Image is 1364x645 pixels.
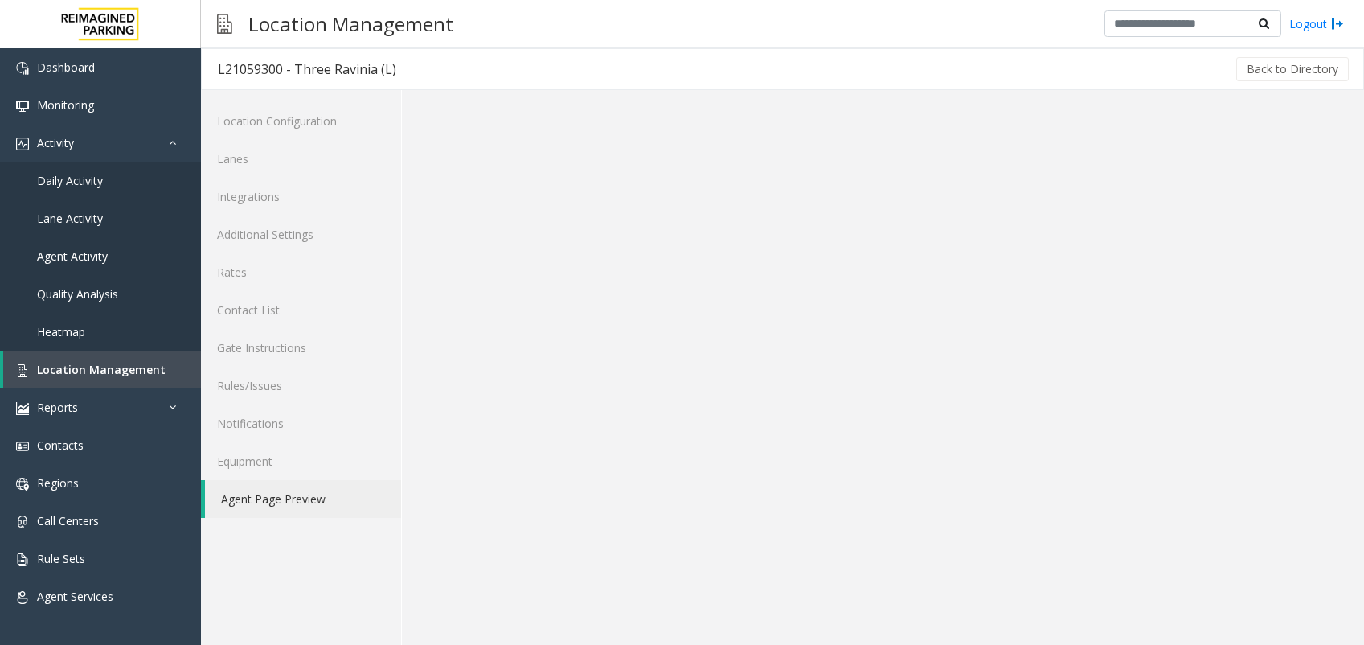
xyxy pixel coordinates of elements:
a: Contact List [201,291,401,329]
span: Regions [37,475,79,491]
img: 'icon' [16,62,29,75]
span: Daily Activity [37,173,103,188]
span: Heatmap [37,324,85,339]
img: 'icon' [16,100,29,113]
span: Activity [37,135,74,150]
a: Notifications [201,405,401,442]
img: pageIcon [217,4,232,43]
span: Location Management [37,362,166,377]
span: Rule Sets [37,551,85,566]
a: Location Configuration [201,102,401,140]
img: 'icon' [16,138,29,150]
img: 'icon' [16,553,29,566]
span: Monitoring [37,97,94,113]
img: 'icon' [16,440,29,453]
a: Gate Instructions [201,329,401,367]
span: Call Centers [37,513,99,528]
img: 'icon' [16,591,29,604]
span: Contacts [37,438,84,453]
span: Agent Services [37,589,113,604]
a: Additional Settings [201,216,401,253]
a: Lanes [201,140,401,178]
a: Equipment [201,442,401,480]
a: Logout [1289,15,1344,32]
div: L21059300 - Three Ravinia (L) [218,59,396,80]
span: Quality Analysis [37,286,118,302]
span: Reports [37,400,78,415]
img: 'icon' [16,364,29,377]
a: Rules/Issues [201,367,401,405]
img: 'icon' [16,516,29,528]
a: Location Management [3,351,201,388]
button: Back to Directory [1236,57,1349,81]
h3: Location Management [240,4,461,43]
span: Lane Activity [37,211,103,226]
a: Integrations [201,178,401,216]
img: 'icon' [16,478,29,491]
span: Agent Activity [37,249,108,264]
span: Dashboard [37,60,95,75]
a: Agent Page Preview [205,480,401,518]
img: 'icon' [16,402,29,415]
a: Rates [201,253,401,291]
img: logout [1331,15,1344,32]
